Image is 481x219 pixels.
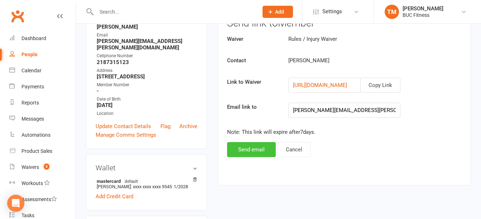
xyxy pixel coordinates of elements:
[96,192,133,201] a: Add Credit Card
[222,103,283,111] label: Email link to
[283,35,426,43] div: Rules / Injury Waiver
[403,5,443,12] div: [PERSON_NAME]
[21,213,34,218] div: Tasks
[122,178,140,184] span: default
[133,184,172,189] span: xxxx xxxx xxxx 9545
[96,164,197,172] h3: Wallet
[322,4,342,20] span: Settings
[21,132,50,138] div: Automations
[179,122,197,131] a: Archive
[283,56,426,65] div: [PERSON_NAME]
[21,180,43,186] div: Workouts
[21,68,42,73] div: Calendar
[9,63,76,79] a: Calendar
[96,177,197,190] li: [PERSON_NAME]
[96,131,156,139] a: Manage Comms Settings
[227,128,462,136] p: Note: This link will expire after 7 days.
[21,35,46,41] div: Dashboard
[9,175,76,191] a: Workouts
[222,56,283,65] label: Contact
[44,164,49,170] span: 5
[21,164,39,170] div: Waivers
[403,12,443,18] div: BUC Fitness
[7,195,24,212] div: Open Intercom Messenger
[9,79,76,95] a: Payments
[21,148,52,154] div: Product Sales
[9,127,76,143] a: Automations
[97,82,197,88] div: Member Number
[9,47,76,63] a: People
[97,38,197,51] strong: [PERSON_NAME][EMAIL_ADDRESS][PERSON_NAME][DOMAIN_NAME]
[293,82,347,88] a: [URL][DOMAIN_NAME]
[227,18,462,29] h3: Send link to Member
[97,59,197,65] strong: 2187315123
[97,88,197,94] strong: -
[9,159,76,175] a: Waivers 5
[97,96,197,103] div: Date of Birth
[97,73,197,80] strong: [STREET_ADDRESS]
[160,122,170,131] a: Flag
[9,95,76,111] a: Reports
[97,178,194,184] strong: mastercard
[9,111,76,127] a: Messages
[222,78,283,86] label: Link to Waiver
[263,6,293,18] button: Add
[360,78,400,93] button: Copy Link
[9,30,76,47] a: Dashboard
[21,196,57,202] div: Assessments
[222,35,283,43] label: Waiver
[385,5,399,19] div: TM
[9,143,76,159] a: Product Sales
[9,7,27,25] a: Clubworx
[97,53,197,59] div: Cellphone Number
[275,9,284,15] span: Add
[21,100,39,106] div: Reports
[9,191,76,208] a: Assessments
[227,142,276,157] button: Send email
[278,142,311,157] button: Cancel
[174,184,188,189] span: 1/2028
[96,122,151,131] a: Update Contact Details
[97,24,197,30] strong: [PERSON_NAME]
[21,52,38,57] div: People
[94,7,253,17] input: Search...
[21,84,44,89] div: Payments
[97,102,197,108] strong: [DATE]
[97,110,197,117] div: Location
[97,67,197,74] div: Address
[97,32,197,39] div: Email
[21,116,44,122] div: Messages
